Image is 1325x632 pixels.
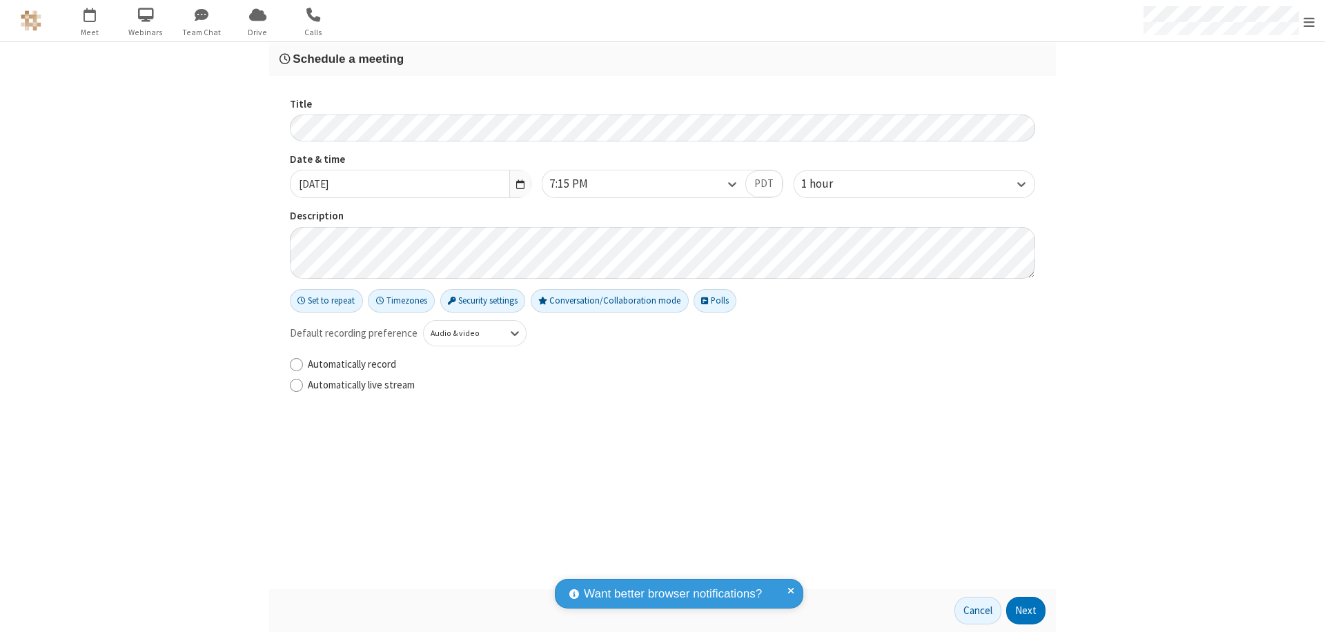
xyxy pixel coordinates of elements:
[584,585,762,603] span: Want better browser notifications?
[293,52,404,66] span: Schedule a meeting
[1006,597,1046,624] button: Next
[120,26,172,39] span: Webinars
[954,597,1001,624] button: Cancel
[431,327,496,339] div: Audio & video
[368,289,435,313] button: Timezones
[531,289,689,313] button: Conversation/Collaboration mode
[64,26,116,39] span: Meet
[801,175,856,193] div: 1 hour
[745,170,783,198] button: PDT
[290,152,531,168] label: Date & time
[549,175,611,193] div: 7:15 PM
[308,377,1035,393] label: Automatically live stream
[694,289,736,313] button: Polls
[308,357,1035,373] label: Automatically record
[232,26,284,39] span: Drive
[290,97,1035,112] label: Title
[290,208,1035,224] label: Description
[176,26,228,39] span: Team Chat
[288,26,340,39] span: Calls
[21,10,41,31] img: QA Selenium DO NOT DELETE OR CHANGE
[440,289,526,313] button: Security settings
[290,289,363,313] button: Set to repeat
[290,326,418,342] span: Default recording preference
